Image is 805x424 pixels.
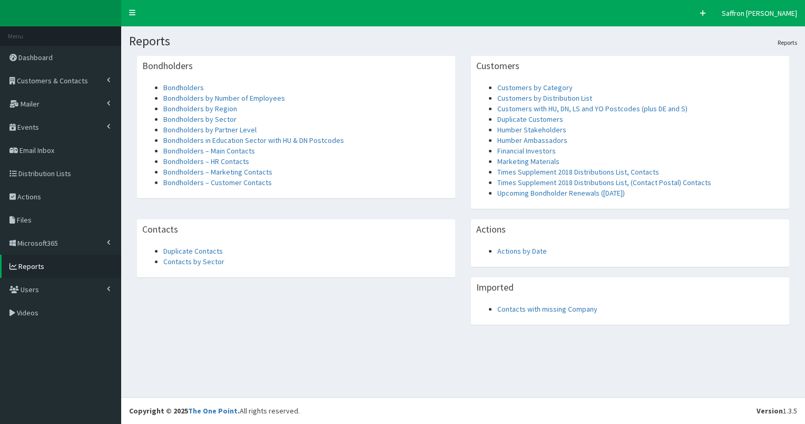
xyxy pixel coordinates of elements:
[17,238,58,248] span: Microsoft365
[497,83,573,92] a: Customers by Category
[163,178,272,187] a: Bondholders – Customer Contacts
[476,225,506,234] h3: Actions
[163,93,285,103] a: Bondholders by Number of Employees
[497,125,566,134] a: Humber Stakeholders
[121,397,805,424] footer: All rights reserved.
[129,406,240,416] strong: Copyright © 2025 .
[163,167,272,177] a: Bondholders – Marketing Contacts
[142,61,193,71] h3: Bondholders
[163,83,204,92] a: Bondholders
[163,257,224,266] a: Contacts by Sector
[142,225,178,234] h3: Contacts
[497,93,592,103] a: Customers by Distribution List
[163,136,344,145] a: Bondholders in Education Sector with HU & DN Postcodes
[21,285,39,294] span: Users
[163,104,237,113] a: Bondholders by Region
[19,146,54,155] span: Email Inbox
[129,34,797,48] h1: Reports
[17,215,32,225] span: Files
[17,308,38,317] span: Videos
[18,262,44,271] span: Reports
[497,157,559,166] a: Marketing Materials
[476,283,514,292] h3: Imported
[188,406,238,416] a: The One Point
[17,192,41,201] span: Actions
[18,169,71,178] span: Distribution Lists
[163,114,237,124] a: Bondholders by Sector
[722,8,797,18] span: Saffron [PERSON_NAME]
[497,136,567,145] a: Humber Ambassadors
[497,178,711,187] a: Times Supplement 2018 Distributions List, (Contact Postal) Contacts
[757,406,797,416] div: 1.3.5
[18,53,53,62] span: Dashboard
[21,99,40,109] span: Mailer
[497,246,547,256] a: Actions by Date
[163,125,257,134] a: Bondholders by Partner Level
[163,246,223,256] a: Duplicate Contacts
[476,61,519,71] h3: Customers
[497,114,563,124] a: Duplicate Customers
[497,304,597,314] a: Contacts with missing Company
[17,122,39,132] span: Events
[17,76,88,85] span: Customers & Contacts
[497,104,688,113] a: Customers with HU, DN, LS and YO Postcodes (plus DE and S)
[163,146,255,156] a: Bondholders – Main Contacts
[497,188,625,198] a: Upcoming Bondholder Renewals ([DATE])
[757,406,783,416] b: Version
[163,157,249,166] a: Bondholders – HR Contacts
[497,146,556,156] a: Financial Investors
[497,167,659,177] a: Times Supplement 2018 Distributions List, Contacts
[778,38,797,47] li: Reports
